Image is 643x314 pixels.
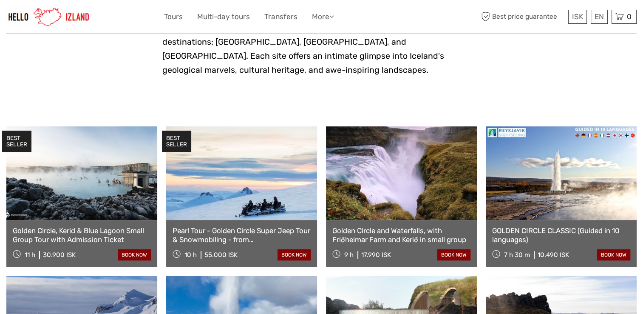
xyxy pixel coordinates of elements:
[25,251,35,259] span: 11 h
[98,13,108,23] button: Open LiveChat chat widget
[572,12,583,21] span: ISK
[312,11,334,23] a: More
[197,11,250,23] a: Multi-day tours
[204,251,238,259] div: 55.000 ISK
[344,251,354,259] span: 9 h
[626,12,633,21] span: 0
[361,251,391,259] div: 17.990 ISK
[479,10,566,24] span: Best price guarantee
[6,6,91,27] img: 1270-cead85dc-23af-4572-be81-b346f9cd5751_logo_small.jpg
[597,249,630,260] a: book now
[437,249,470,260] a: book now
[278,249,311,260] a: book now
[492,226,630,244] a: GOLDEN CIRCLE CLASSIC (Guided in 10 languages)
[118,249,151,260] a: book now
[538,251,569,259] div: 10.490 ISK
[12,15,96,22] p: We're away right now. Please check back later!
[43,251,76,259] div: 30.900 ISK
[504,251,530,259] span: 7 h 30 m
[162,131,191,152] div: BEST SELLER
[184,251,197,259] span: 10 h
[13,226,151,244] a: Golden Circle, Kerid & Blue Lagoon Small Group Tour with Admission Ticket
[2,131,31,152] div: BEST SELLER
[332,226,470,244] a: Golden Circle and Waterfalls, with Friðheimar Farm and Kerið in small group
[173,226,311,244] a: Pearl Tour - Golden Circle Super Jeep Tour & Snowmobiling - from [GEOGRAPHIC_DATA]
[164,11,183,23] a: Tours
[591,10,608,24] div: EN
[264,11,297,23] a: Transfers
